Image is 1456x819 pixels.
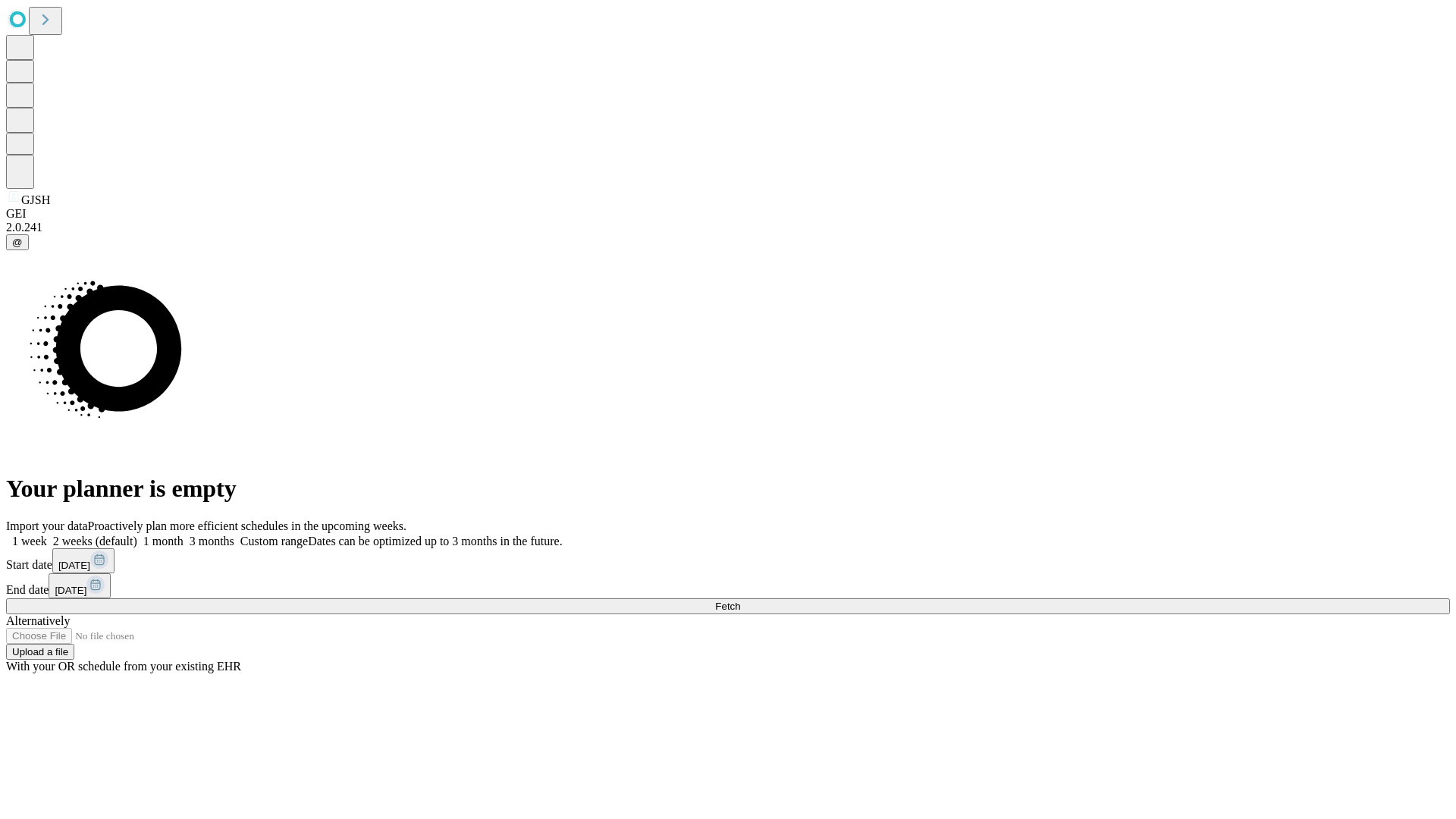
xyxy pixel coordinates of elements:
span: With your OR schedule from your existing EHR [6,660,241,673]
div: End date [6,573,1450,598]
span: 3 months [190,535,234,548]
span: @ [12,237,23,248]
h1: Your planner is empty [6,475,1450,503]
span: Dates can be optimized up to 3 months in the future. [308,535,562,548]
span: [DATE] [58,560,90,571]
div: GEI [6,207,1450,221]
span: [DATE] [55,585,86,596]
span: GJSH [21,193,50,206]
span: 1 month [143,535,184,548]
span: Import your data [6,519,88,532]
button: Upload a file [6,644,74,660]
span: Proactively plan more efficient schedules in the upcoming weeks. [88,519,406,532]
div: 2.0.241 [6,221,1450,234]
button: @ [6,234,29,250]
span: 1 week [12,535,47,548]
span: Alternatively [6,614,70,627]
span: Custom range [240,535,308,548]
button: Fetch [6,598,1450,614]
span: Fetch [715,601,740,612]
span: 2 weeks (default) [53,535,137,548]
div: Start date [6,548,1450,573]
button: [DATE] [52,548,115,573]
button: [DATE] [49,573,111,598]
